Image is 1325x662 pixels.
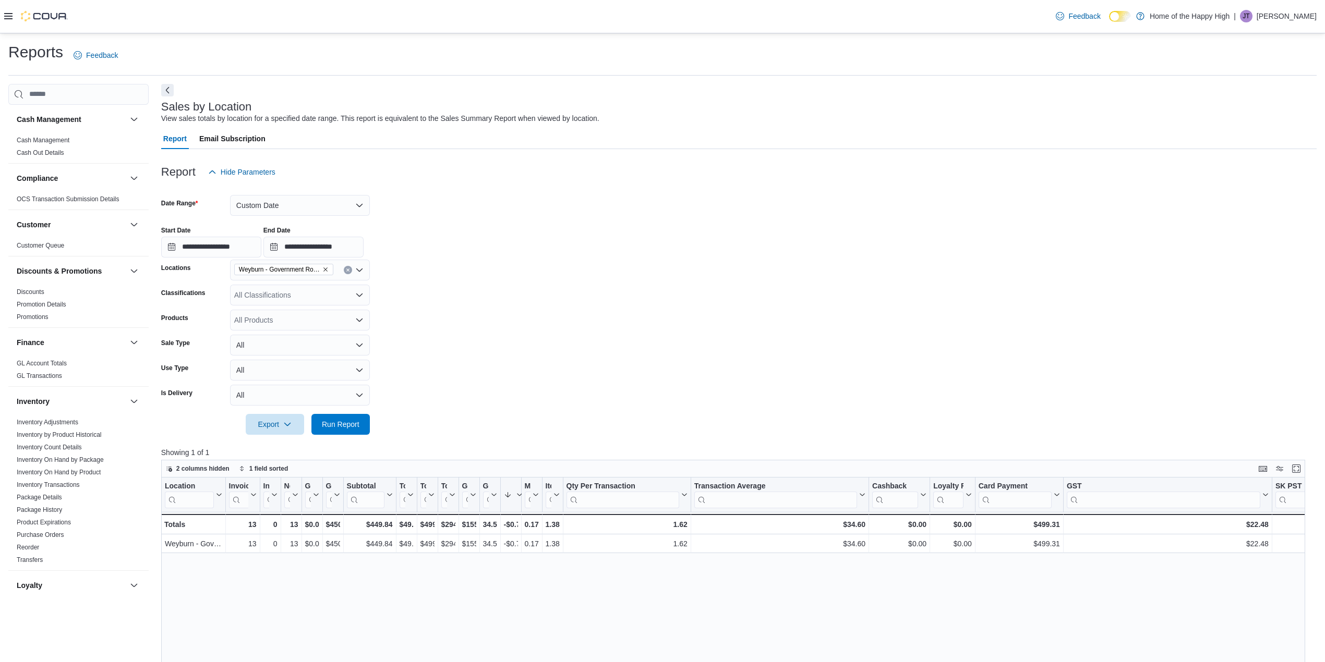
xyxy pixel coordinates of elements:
a: Package History [17,506,62,513]
span: 2 columns hidden [176,464,230,473]
div: $0.00 [305,518,319,531]
div: 1.38 [545,537,559,550]
div: Cashback [872,481,918,508]
div: Subtotal [346,481,384,491]
span: Export [252,414,298,435]
div: Invoices Sold [228,481,248,491]
div: $499.31 [420,518,434,531]
button: Total Invoiced [420,481,434,508]
a: Inventory Adjustments [17,419,78,426]
p: [PERSON_NAME] [1257,10,1317,22]
div: Total Tax [399,481,405,508]
div: 1.62 [566,518,687,531]
button: Loyalty [128,579,140,592]
div: Card Payment [979,481,1052,491]
input: Press the down key to open a popover containing a calendar. [161,237,261,258]
p: Showing 1 of 1 [161,447,1317,458]
div: -$0.75 [503,518,517,531]
div: Inventory [8,416,149,570]
div: Gross Margin [483,481,488,508]
button: GST [1067,481,1269,508]
div: Invoices Ref [263,481,269,508]
div: Discounts & Promotions [8,286,149,327]
button: Open list of options [355,316,364,324]
button: Enter fullscreen [1290,462,1303,475]
label: Is Delivery [161,389,192,397]
button: Open list of options [355,291,364,299]
div: Items Per Transaction [545,481,551,508]
div: $0.00 [872,537,926,550]
span: Email Subscription [199,128,266,149]
div: $34.60 [694,537,865,550]
button: Location [165,481,222,508]
button: 1 field sorted [235,462,293,475]
h3: Discounts & Promotions [17,266,102,276]
label: Sale Type [161,339,190,347]
span: OCS Transaction Submission Details [17,195,119,203]
button: Gift Cards [305,481,319,508]
div: Gift Cards [305,481,310,491]
div: Transaction Average [694,481,857,491]
a: Feedback [1052,6,1104,27]
div: Markdown Percent [524,481,530,491]
div: Cashback [872,481,918,491]
div: 13 [284,537,298,550]
h3: Sales by Location [161,101,252,113]
h3: Loyalty [17,580,42,591]
div: Invoices Sold [228,481,248,508]
span: Report [163,128,187,149]
div: Finance [8,357,149,386]
h3: Report [161,166,196,178]
div: Total Cost [441,481,447,491]
button: Discounts & Promotions [128,265,140,277]
div: 1.38 [545,518,559,531]
div: -$0.75 [503,537,517,550]
a: OCS Transaction Submission Details [17,195,119,203]
div: 0.17% [524,518,538,531]
button: Gross Margin [483,481,497,508]
label: Locations [161,264,191,272]
button: Invoices Sold [228,481,256,508]
div: Net Sold [284,481,290,508]
div: $499.31 [420,537,434,550]
span: GL Account Totals [17,359,67,367]
div: Total Invoiced [420,481,426,491]
label: Date Range [161,199,198,207]
a: Customer Queue [17,242,64,249]
div: Totals [164,518,222,531]
button: 2 columns hidden [162,462,234,475]
h3: Inventory [17,396,50,407]
div: Compliance [8,193,149,210]
a: Inventory On Hand by Product [17,469,101,476]
div: $450.59 [326,537,340,550]
a: Inventory Count Details [17,444,82,451]
div: $499.31 [979,537,1060,550]
button: Markdown Percent [524,481,538,508]
button: Customer [17,219,126,230]
button: Gross Sales [326,481,340,508]
span: 1 field sorted [249,464,288,473]
a: Purchase Orders [17,531,64,538]
span: Product Expirations [17,518,71,526]
span: Inventory Adjustments [17,418,78,426]
div: Transaction Average [694,481,857,508]
div: 0 [263,518,277,531]
a: GL Transactions [17,372,62,379]
h3: Customer [17,219,51,230]
div: Subtotal [346,481,384,508]
a: Inventory On Hand by Package [17,456,104,463]
div: 1.62 [566,537,687,550]
div: Gross Sales [326,481,331,508]
div: $450.59 [326,518,340,531]
span: Inventory Transactions [17,481,80,489]
button: Inventory [128,395,140,408]
h3: Cash Management [17,114,81,125]
span: Cash Management [17,136,69,144]
div: $449.84 [346,518,392,531]
div: $49.47 [399,518,413,531]
button: Export [246,414,304,435]
button: Transaction Average [694,481,865,508]
span: Weyburn - Government Road - Fire & Flower [234,264,333,275]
